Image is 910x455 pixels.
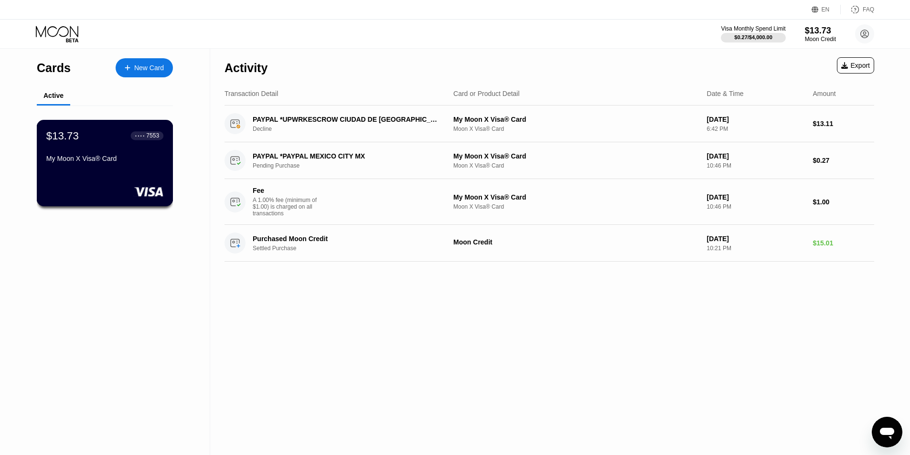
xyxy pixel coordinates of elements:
[837,57,874,74] div: Export
[707,126,805,132] div: 6:42 PM
[37,61,71,75] div: Cards
[135,134,145,137] div: ● ● ● ●
[813,239,874,247] div: $15.01
[225,142,874,179] div: PAYPAL *PAYPAL MEXICO CITY MXPending PurchaseMy Moon X Visa® CardMoon X Visa® Card[DATE]10:46 PM$...
[116,58,173,77] div: New Card
[707,162,805,169] div: 10:46 PM
[225,106,874,142] div: PAYPAL *UPWRKESCROW CIUDAD DE [GEOGRAPHIC_DATA]DeclineMy Moon X Visa® CardMoon X Visa® Card[DATE]...
[813,198,874,206] div: $1.00
[225,61,268,75] div: Activity
[253,187,320,194] div: Fee
[453,203,699,210] div: Moon X Visa® Card
[721,25,785,42] div: Visa Monthly Spend Limit$0.27/$4,000.00
[146,132,159,139] div: 7553
[253,235,438,243] div: Purchased Moon Credit
[225,225,874,262] div: Purchased Moon CreditSettled PurchaseMoon Credit[DATE]10:21 PM$15.01
[453,193,699,201] div: My Moon X Visa® Card
[822,6,830,13] div: EN
[707,193,805,201] div: [DATE]
[43,92,64,99] div: Active
[37,120,172,206] div: $13.73● ● ● ●7553My Moon X Visa® Card
[707,116,805,123] div: [DATE]
[46,155,163,162] div: My Moon X Visa® Card
[721,25,785,32] div: Visa Monthly Spend Limit
[707,152,805,160] div: [DATE]
[453,116,699,123] div: My Moon X Visa® Card
[707,203,805,210] div: 10:46 PM
[863,6,874,13] div: FAQ
[253,152,438,160] div: PAYPAL *PAYPAL MEXICO CITY MX
[841,5,874,14] div: FAQ
[813,120,874,127] div: $13.11
[253,197,324,217] div: A 1.00% fee (minimum of $1.00) is charged on all transactions
[46,129,79,142] div: $13.73
[734,34,772,40] div: $0.27 / $4,000.00
[253,126,452,132] div: Decline
[134,64,164,72] div: New Card
[453,238,699,246] div: Moon Credit
[812,5,841,14] div: EN
[805,36,836,42] div: Moon Credit
[453,152,699,160] div: My Moon X Visa® Card
[453,126,699,132] div: Moon X Visa® Card
[253,116,438,123] div: PAYPAL *UPWRKESCROW CIUDAD DE [GEOGRAPHIC_DATA]
[453,90,520,97] div: Card or Product Detail
[841,62,870,69] div: Export
[813,157,874,164] div: $0.27
[253,245,452,252] div: Settled Purchase
[805,26,836,42] div: $13.73Moon Credit
[253,162,452,169] div: Pending Purchase
[453,162,699,169] div: Moon X Visa® Card
[225,179,874,225] div: FeeA 1.00% fee (minimum of $1.00) is charged on all transactionsMy Moon X Visa® CardMoon X Visa® ...
[872,417,902,447] iframe: Button to launch messaging window, conversation in progress
[707,245,805,252] div: 10:21 PM
[805,26,836,36] div: $13.73
[225,90,278,97] div: Transaction Detail
[707,235,805,243] div: [DATE]
[707,90,744,97] div: Date & Time
[813,90,835,97] div: Amount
